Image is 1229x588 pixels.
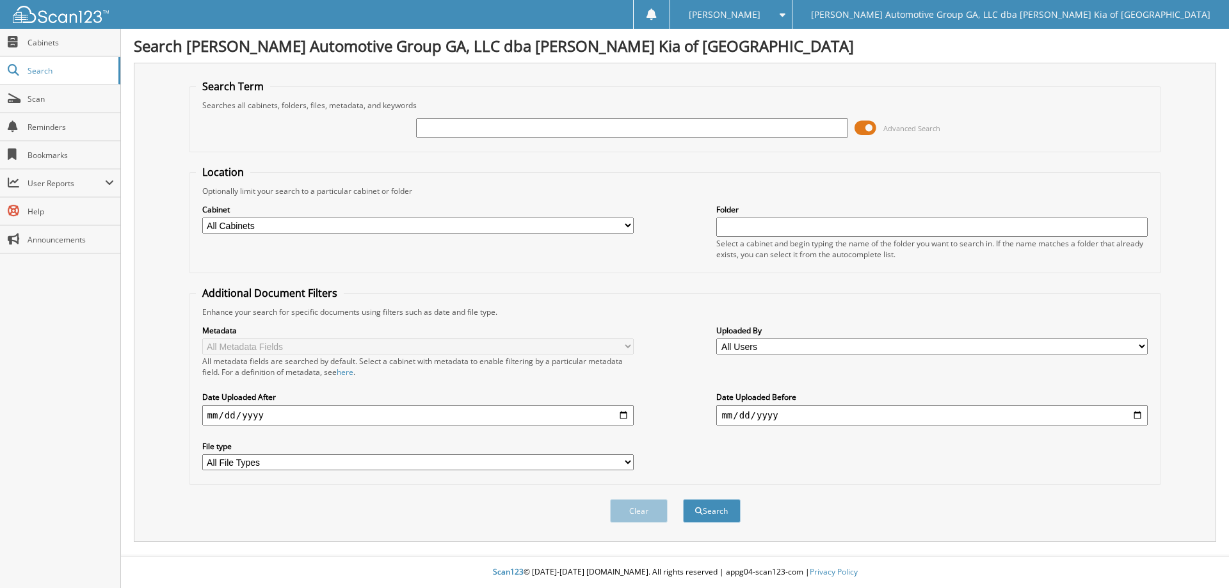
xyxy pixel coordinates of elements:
[883,123,940,133] span: Advanced Search
[716,325,1148,336] label: Uploaded By
[716,238,1148,260] div: Select a cabinet and begin typing the name of the folder you want to search in. If the name match...
[28,150,114,161] span: Bookmarks
[810,566,858,577] a: Privacy Policy
[196,79,270,93] legend: Search Term
[196,165,250,179] legend: Location
[202,325,634,336] label: Metadata
[121,557,1229,588] div: © [DATE]-[DATE] [DOMAIN_NAME]. All rights reserved | appg04-scan123-com |
[811,11,1210,19] span: [PERSON_NAME] Automotive Group GA, LLC dba [PERSON_NAME] Kia of [GEOGRAPHIC_DATA]
[493,566,524,577] span: Scan123
[202,405,634,425] input: start
[610,499,668,523] button: Clear
[28,206,114,217] span: Help
[28,234,114,245] span: Announcements
[196,100,1155,111] div: Searches all cabinets, folders, files, metadata, and keywords
[716,204,1148,215] label: Folder
[134,35,1216,56] h1: Search [PERSON_NAME] Automotive Group GA, LLC dba [PERSON_NAME] Kia of [GEOGRAPHIC_DATA]
[202,204,634,215] label: Cabinet
[716,405,1148,425] input: end
[28,93,114,104] span: Scan
[196,286,344,300] legend: Additional Document Filters
[28,37,114,48] span: Cabinets
[28,122,114,132] span: Reminders
[196,306,1155,317] div: Enhance your search for specific documents using filters such as date and file type.
[689,11,760,19] span: [PERSON_NAME]
[196,186,1155,196] div: Optionally limit your search to a particular cabinet or folder
[28,65,112,76] span: Search
[716,392,1148,402] label: Date Uploaded Before
[202,356,634,377] div: All metadata fields are searched by default. Select a cabinet with metadata to enable filtering b...
[683,499,741,523] button: Search
[202,441,634,452] label: File type
[13,6,109,23] img: scan123-logo-white.svg
[202,392,634,402] label: Date Uploaded After
[28,178,105,189] span: User Reports
[337,367,353,377] a: here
